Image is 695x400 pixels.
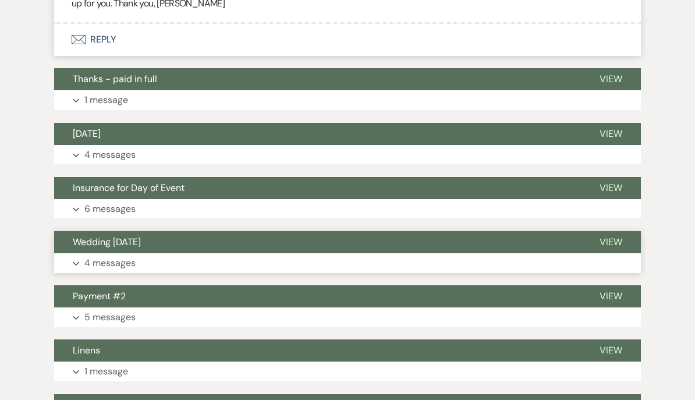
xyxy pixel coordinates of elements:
[581,339,641,362] button: View
[54,253,641,273] button: 4 messages
[581,68,641,90] button: View
[581,231,641,253] button: View
[54,68,581,90] button: Thanks - paid in full
[600,182,622,194] span: View
[581,285,641,307] button: View
[54,199,641,219] button: 6 messages
[84,310,136,325] p: 5 messages
[54,285,581,307] button: Payment #2
[73,290,126,302] span: Payment #2
[73,128,101,140] span: [DATE]
[54,177,581,199] button: Insurance for Day of Event
[54,123,581,145] button: [DATE]
[600,128,622,140] span: View
[84,364,128,379] p: 1 message
[54,307,641,327] button: 5 messages
[73,73,157,85] span: Thanks - paid in full
[84,201,136,217] p: 6 messages
[54,23,641,56] button: Reply
[54,90,641,110] button: 1 message
[84,256,136,271] p: 4 messages
[600,344,622,356] span: View
[84,147,136,162] p: 4 messages
[600,236,622,248] span: View
[581,177,641,199] button: View
[54,339,581,362] button: Linens
[600,290,622,302] span: View
[600,73,622,85] span: View
[54,362,641,381] button: 1 message
[84,93,128,108] p: 1 message
[54,145,641,165] button: 4 messages
[581,123,641,145] button: View
[73,236,141,248] span: Wedding [DATE]
[73,344,100,356] span: Linens
[73,182,185,194] span: Insurance for Day of Event
[54,231,581,253] button: Wedding [DATE]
